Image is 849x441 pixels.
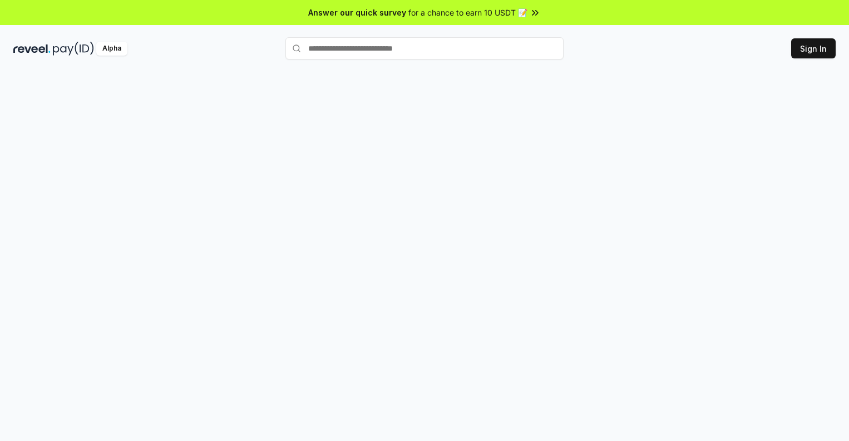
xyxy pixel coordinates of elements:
[96,42,127,56] div: Alpha
[53,42,94,56] img: pay_id
[308,7,406,18] span: Answer our quick survey
[408,7,527,18] span: for a chance to earn 10 USDT 📝
[13,42,51,56] img: reveel_dark
[791,38,836,58] button: Sign In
